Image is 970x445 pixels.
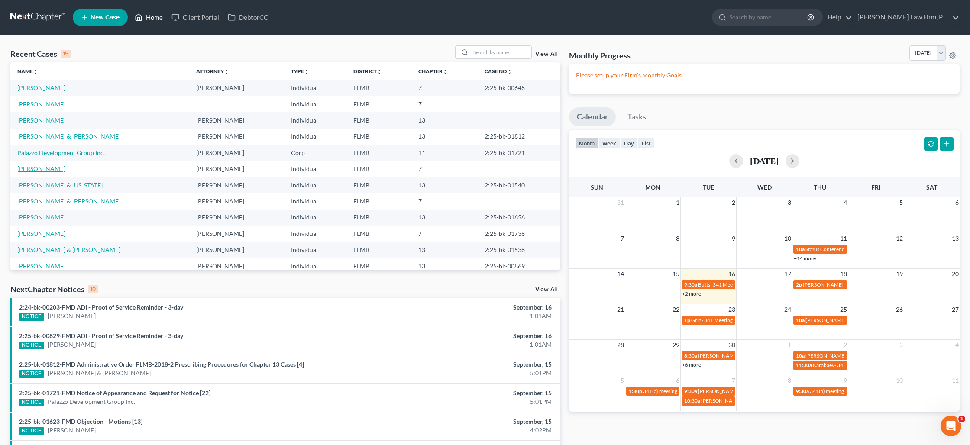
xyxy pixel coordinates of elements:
a: [PERSON_NAME] [48,426,96,435]
span: 1 [787,340,792,350]
div: September, 16 [380,332,552,340]
iframe: Intercom live chat [941,416,961,436]
td: FLMB [346,161,411,177]
div: NOTICE [19,342,44,349]
a: Help [823,10,852,25]
span: 7 [731,375,736,386]
i: unfold_more [304,69,309,74]
a: Client Portal [167,10,223,25]
a: DebtorCC [223,10,272,25]
a: View All [535,287,557,293]
span: 30 [727,340,736,350]
td: FLMB [346,129,411,145]
span: 16 [727,269,736,279]
td: [PERSON_NAME] [189,129,284,145]
span: 9 [731,233,736,244]
span: 9:30a [684,388,697,394]
a: View All [535,51,557,57]
span: 18 [839,269,848,279]
div: NOTICE [19,370,44,378]
div: NOTICE [19,313,44,321]
div: 5:01PM [380,369,552,377]
a: Home [130,10,167,25]
td: [PERSON_NAME] [189,161,284,177]
a: +14 more [794,255,816,261]
a: [PERSON_NAME] [17,262,65,270]
td: Individual [284,177,346,193]
td: 7 [411,161,478,177]
div: NextChapter Notices [10,284,98,294]
td: 2:25-bk-01812 [478,129,560,145]
td: FLMB [346,226,411,242]
span: 11 [839,233,848,244]
span: 6 [954,197,960,208]
div: 1:01AM [380,340,552,349]
span: 4 [954,340,960,350]
td: 13 [411,242,478,258]
i: unfold_more [224,69,229,74]
span: [PERSON_NAME]- 341 Meeting [803,281,875,288]
i: unfold_more [443,69,448,74]
span: [PERSON_NAME]- 341 Meeting [701,397,773,404]
span: 1p [684,317,690,323]
span: 341(a) meeting for [643,388,685,394]
span: 3 [899,340,904,350]
span: 10 [783,233,792,244]
span: 17 [783,269,792,279]
span: 11:30a [796,362,812,368]
td: [PERSON_NAME] [189,210,284,226]
i: unfold_more [33,69,38,74]
span: 12 [895,233,904,244]
a: +2 more [682,290,701,297]
a: 2:25-bk-00829-FMD ADI - Proof of Service Reminder - 3-day [19,332,183,339]
span: 8:30a [684,352,697,359]
td: 7 [411,193,478,209]
td: 11 [411,145,478,161]
a: +6 more [682,361,701,368]
td: 7 [411,80,478,96]
div: 15 [61,50,71,58]
span: [PERSON_NAME]- 341 Meeting [805,352,877,359]
td: [PERSON_NAME] [189,226,284,242]
span: 10a [796,352,805,359]
td: [PERSON_NAME] [189,177,284,193]
div: September, 15 [380,360,552,369]
div: 1:01AM [380,312,552,320]
td: FLMB [346,96,411,112]
button: week [598,137,620,149]
span: 26 [895,304,904,315]
span: 341(a) meeting for [PERSON_NAME] [810,388,893,394]
span: 9 [843,375,848,386]
div: September, 16 [380,303,552,312]
span: 9:30a [796,388,809,394]
span: Status Conference for Epic Sweets Group, LLC [805,246,909,252]
i: unfold_more [377,69,382,74]
td: 7 [411,96,478,112]
a: 2:25-bk-01623-FMD Objection - Motions [13] [19,418,142,425]
span: 25 [839,304,848,315]
td: 13 [411,258,478,274]
span: 2 [731,197,736,208]
a: [PERSON_NAME] [17,213,65,221]
a: 2:25-bk-01721-FMD Notice of Appearance and Request for Notice [22] [19,389,210,397]
button: day [620,137,638,149]
div: 5:01PM [380,397,552,406]
td: Individual [284,193,346,209]
div: NOTICE [19,399,44,406]
div: September, 15 [380,417,552,426]
span: 31 [616,197,625,208]
td: [PERSON_NAME] [189,145,284,161]
td: FLMB [346,177,411,193]
td: [PERSON_NAME] [189,193,284,209]
span: 10 [895,375,904,386]
a: [PERSON_NAME] [17,230,65,237]
a: 2:25-bk-01812-FMD Administrative Order FLMB-2018-2 Prescribing Procedures for Chapter 13 Cases [4] [19,361,304,368]
span: Wed [757,184,772,191]
span: 23 [727,304,736,315]
span: 4 [843,197,848,208]
td: FLMB [346,112,411,128]
a: Case Nounfold_more [485,68,512,74]
span: Sat [926,184,937,191]
span: 22 [672,304,680,315]
span: 8 [787,375,792,386]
